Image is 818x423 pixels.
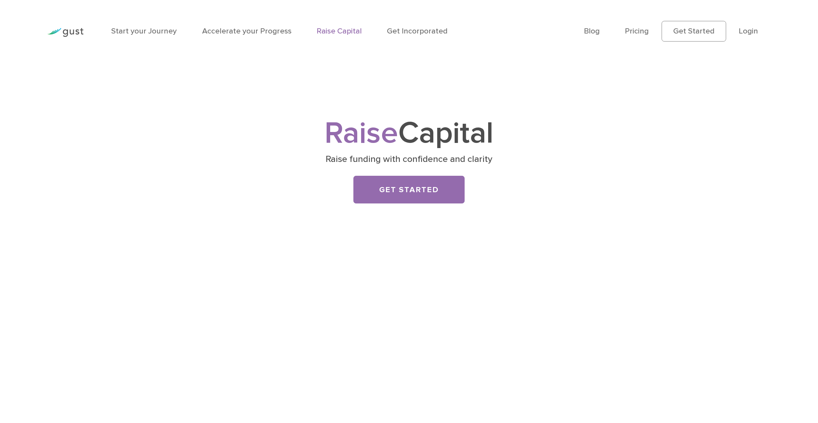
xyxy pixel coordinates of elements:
a: Get Started [662,21,726,42]
a: Get Incorporated [387,26,448,36]
a: Pricing [625,26,649,36]
a: Blog [584,26,600,36]
a: Start your Journey [111,26,177,36]
a: Get Started [353,176,465,203]
a: Accelerate your Progress [202,26,291,36]
h1: Capital [237,119,581,147]
span: Raise [324,115,398,151]
a: Raise Capital [317,26,362,36]
img: Gust Logo [47,28,84,37]
a: Login [739,26,758,36]
p: Raise funding with confidence and clarity [241,153,578,165]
